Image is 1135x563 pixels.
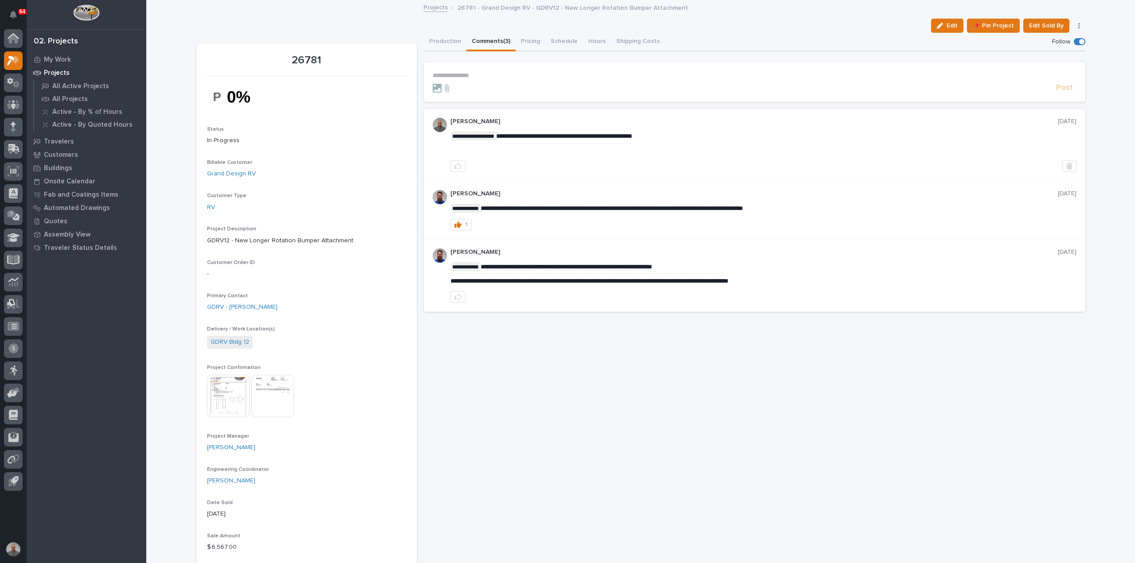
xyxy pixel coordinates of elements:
p: Active - By % of Hours [52,108,122,116]
button: Delete post [1062,160,1076,172]
span: Project Description [207,226,256,232]
a: Grand Design RV [207,169,256,179]
button: Shipping Costs [611,33,665,51]
p: [DATE] [1058,118,1076,125]
a: Active - By % of Hours [34,105,146,118]
p: My Work [44,56,71,64]
p: Fab and Coatings Items [44,191,118,199]
div: 02. Projects [34,37,78,47]
span: Sale Amount [207,533,240,539]
a: GDRV Bldg 12 [211,338,249,347]
span: 📌 Pin Project [973,20,1014,31]
button: like this post [450,160,466,172]
span: Engineering Coordinator [207,467,269,472]
img: qH_X5A8CrpKSUELtIHVv23_7qFivBbZ4zpKKKZwH6uo [207,82,274,112]
span: Project Confirmation [207,365,261,370]
p: In Progress [207,136,406,145]
p: Onsite Calendar [44,178,95,186]
a: Fab and Coatings Items [27,188,146,201]
a: Customers [27,148,146,161]
div: Notifications64 [11,11,23,25]
p: All Projects [52,95,88,103]
button: Notifications [4,5,23,24]
span: Edit Sold By [1029,20,1064,31]
span: Edit [947,22,958,30]
button: 📌 Pin Project [967,19,1020,33]
a: [PERSON_NAME] [207,443,255,452]
span: Project Manager [207,434,249,439]
img: 6hTokn1ETDGPf9BPokIQ [433,248,447,263]
img: AFdZucp4O16xFhxMcTeEuenny-VD_tPRErxPoXZ3MQEHspKARVmUoIIPOgyEMzaJjLGSiOSqDApAeC9KqsZPUsb5AP6OrOqLG... [433,118,447,132]
a: Quotes [27,214,146,228]
p: Buildings [44,164,72,172]
button: Production [424,33,466,51]
button: Post [1053,83,1076,93]
p: Active - By Quoted Hours [52,121,133,129]
button: Hours [583,33,611,51]
button: Pricing [516,33,545,51]
button: users-avatar [4,540,23,559]
p: Customers [44,151,78,159]
p: All Active Projects [52,82,109,90]
p: [PERSON_NAME] [450,190,1058,198]
button: like this post [450,291,466,303]
a: Travelers [27,135,146,148]
p: - [207,269,406,279]
p: 64 [20,8,25,15]
a: Active - By Quoted Hours [34,118,146,131]
span: Customer Order ID [207,260,255,265]
a: Automated Drawings [27,201,146,214]
p: GDRV12 - New Longer Rotation Bumper Attachment [207,236,406,245]
span: Delivery / Work Location(s) [207,326,275,332]
a: Onsite Calendar [27,175,146,188]
p: 26781 - Grand Design RV - GDRV12 - New Longer Rotation Bumper Attachment [458,2,688,12]
img: Workspace Logo [73,4,99,21]
p: [DATE] [207,509,406,519]
a: Buildings [27,161,146,175]
span: Customer Type [207,193,247,198]
p: [PERSON_NAME] [450,248,1058,256]
p: [DATE] [1058,190,1076,198]
span: Billable Customer [207,160,252,165]
button: Schedule [545,33,583,51]
a: Traveler Status Details [27,241,146,254]
p: [PERSON_NAME] [450,118,1058,125]
a: Projects [423,2,448,12]
a: All Active Projects [34,80,146,92]
a: RV [207,203,215,212]
div: 1 [465,221,468,228]
p: Assembly View [44,231,90,239]
p: Traveler Status Details [44,244,117,252]
button: 1 [450,219,472,230]
button: Comments (3) [466,33,516,51]
button: Edit Sold By [1023,19,1069,33]
a: Projects [27,66,146,79]
span: Status [207,127,224,132]
p: Travelers [44,138,74,146]
img: 6hTokn1ETDGPf9BPokIQ [433,190,447,204]
button: Edit [931,19,963,33]
p: Quotes [44,217,67,225]
a: GDRV - [PERSON_NAME] [207,303,278,312]
span: Date Sold [207,500,233,505]
p: [DATE] [1058,248,1076,256]
p: Automated Drawings [44,204,110,212]
a: [PERSON_NAME] [207,476,255,485]
p: 26781 [207,54,406,67]
p: $ 6,567.00 [207,543,406,552]
span: Post [1056,83,1073,93]
p: Projects [44,69,70,77]
span: Primary Contact [207,293,248,299]
a: Assembly View [27,228,146,241]
a: All Projects [34,93,146,105]
p: Follow [1052,38,1070,46]
a: My Work [27,53,146,66]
